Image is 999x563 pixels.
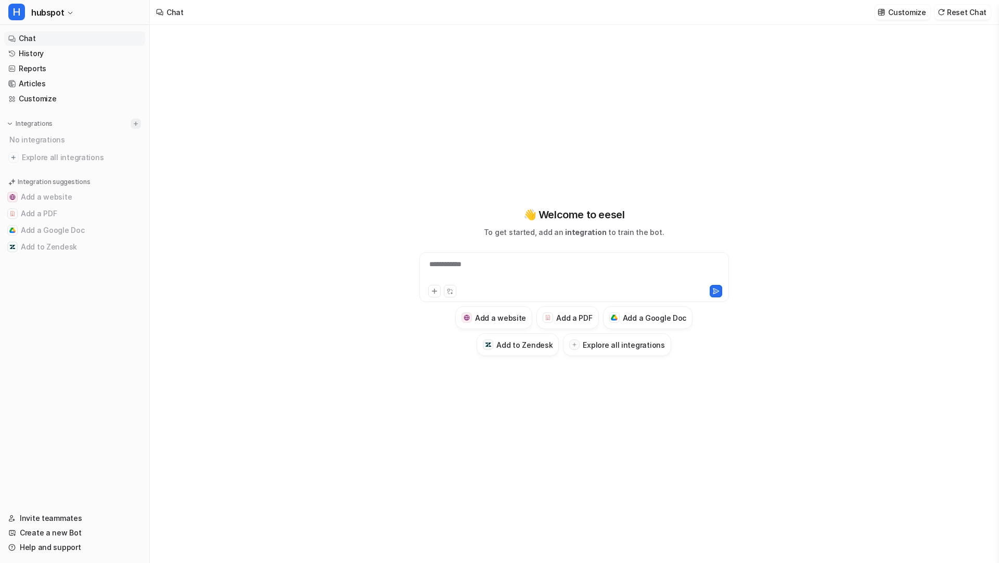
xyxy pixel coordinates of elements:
[536,306,598,329] button: Add a PDFAdd a PDF
[4,61,145,76] a: Reports
[938,8,945,16] img: reset
[18,177,90,187] p: Integration suggestions
[455,306,532,329] button: Add a websiteAdd a website
[132,120,139,127] img: menu_add.svg
[583,339,664,350] h3: Explore all integrations
[4,150,145,165] a: Explore all integrations
[485,342,492,348] img: Add to Zendesk
[6,120,14,127] img: expand menu
[16,120,53,128] p: Integrations
[4,239,145,255] button: Add to ZendeskAdd to Zendesk
[603,306,693,329] button: Add a Google DocAdd a Google Doc
[4,222,145,239] button: Add a Google DocAdd a Google Doc
[4,205,145,222] button: Add a PDFAdd a PDF
[484,227,664,238] p: To get started, add an to train the bot.
[4,511,145,526] a: Invite teammates
[8,4,25,20] span: H
[4,91,145,106] a: Customize
[496,339,553,350] h3: Add to Zendesk
[475,312,526,323] h3: Add a website
[31,5,64,20] span: hubspot
[9,244,16,250] img: Add to Zendesk
[4,31,145,46] a: Chat
[556,312,592,323] h3: Add a PDF
[4,46,145,61] a: History
[4,526,145,540] a: Create a new Bot
[565,228,606,237] span: integration
[545,315,552,321] img: Add a PDF
[22,149,141,166] span: Explore all integrations
[875,5,930,20] button: Customize
[9,227,16,233] img: Add a Google Doc
[888,7,926,18] p: Customize
[6,131,145,148] div: No integrations
[8,152,19,163] img: explore all integrations
[563,333,671,356] button: Explore all integrations
[9,194,16,200] img: Add a website
[934,5,991,20] button: Reset Chat
[4,540,145,555] a: Help and support
[4,189,145,205] button: Add a websiteAdd a website
[4,76,145,91] a: Articles
[166,7,184,18] div: Chat
[4,119,56,129] button: Integrations
[623,312,687,323] h3: Add a Google Doc
[611,315,618,321] img: Add a Google Doc
[9,211,16,217] img: Add a PDF
[464,315,470,321] img: Add a website
[878,8,885,16] img: customize
[523,207,625,222] p: 👋 Welcome to eesel
[477,333,559,356] button: Add to ZendeskAdd to Zendesk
